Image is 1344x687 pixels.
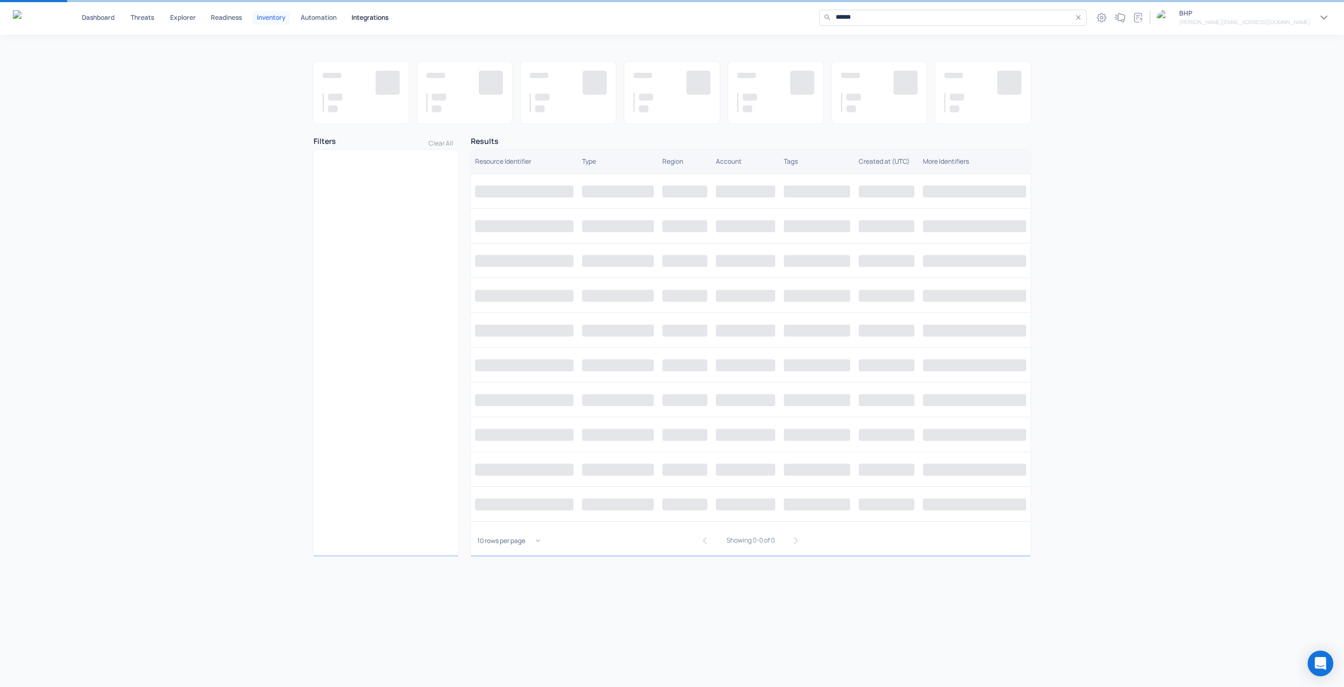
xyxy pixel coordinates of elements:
button: Readiness [207,11,246,25]
div: More Identifiers [923,157,1026,166]
button: Documentation [1129,9,1147,26]
p: Explorer [170,14,196,21]
h6: [PERSON_NAME][EMAIL_ADDRESS][DOMAIN_NAME] [1179,18,1310,26]
div: Open Intercom Messenger [1308,651,1333,676]
p: BHP [1179,9,1310,18]
p: Inventory [257,14,286,21]
img: Gem Security [13,10,52,24]
div: Type [582,157,654,166]
p: Threats [131,14,154,21]
button: Automation [296,11,341,25]
div: Region [662,157,707,166]
p: Readiness [211,14,242,21]
p: Dashboard [82,14,114,21]
div: What's new [1112,10,1128,26]
p: Integrations [352,14,388,21]
div: Account [716,157,775,166]
div: Created at (UTC) [859,157,914,166]
button: Settings [1093,9,1110,26]
button: Dashboard [78,11,119,25]
a: Gem Security [13,10,52,25]
button: Integrations [347,11,393,25]
div: Resource Identifier [475,157,574,166]
h4: Filters [314,136,424,146]
div: Settings [1094,10,1110,26]
p: Automation [301,14,337,21]
h4: Results [471,136,1030,146]
button: organization logoBHP[PERSON_NAME][EMAIL_ADDRESS][DOMAIN_NAME] [1157,9,1331,26]
h5: Showing 0-0 of 0 [727,536,775,545]
button: Inventory [253,11,290,25]
p: Clear All [429,139,453,148]
button: Threats [125,11,159,25]
p: 10 rows per page [477,536,525,545]
div: 10 rows per page [471,533,546,547]
button: Explorer [166,11,200,25]
button: What's new [1111,9,1128,26]
div: Documentation [1130,10,1146,26]
button: Clear All [424,136,458,150]
img: organization logo [1157,10,1173,26]
div: Tags [784,157,850,166]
